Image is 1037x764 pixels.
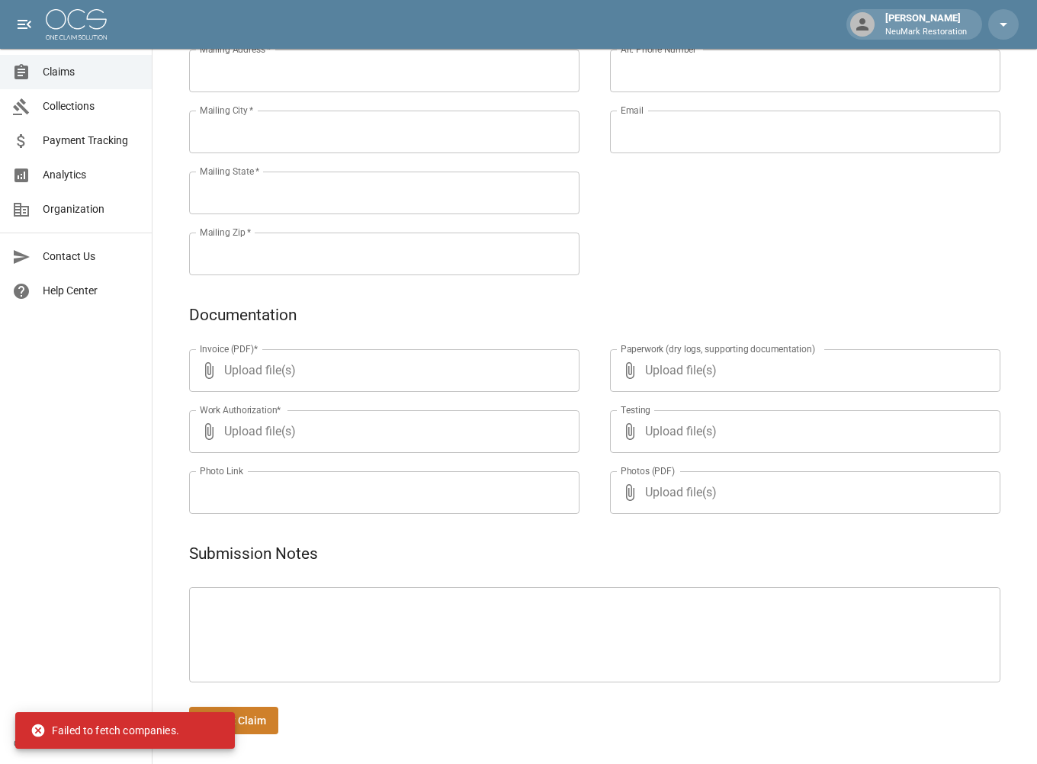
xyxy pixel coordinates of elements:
[621,43,696,56] label: Alt. Phone Number
[30,717,179,744] div: Failed to fetch companies.
[621,342,815,355] label: Paperwork (dry logs, supporting documentation)
[645,349,959,392] span: Upload file(s)
[200,226,252,239] label: Mailing Zip
[43,64,140,80] span: Claims
[14,736,138,751] div: © 2025 One Claim Solution
[43,98,140,114] span: Collections
[200,104,254,117] label: Mailing City
[189,707,278,735] button: Submit Claim
[621,464,675,477] label: Photos (PDF)
[46,9,107,40] img: ocs-logo-white-transparent.png
[200,464,243,477] label: Photo Link
[43,167,140,183] span: Analytics
[200,342,258,355] label: Invoice (PDF)*
[200,43,271,56] label: Mailing Address
[621,104,644,117] label: Email
[645,410,959,453] span: Upload file(s)
[43,249,140,265] span: Contact Us
[200,403,281,416] label: Work Authorization*
[43,201,140,217] span: Organization
[9,9,40,40] button: open drawer
[224,410,538,453] span: Upload file(s)
[621,403,650,416] label: Testing
[43,133,140,149] span: Payment Tracking
[224,349,538,392] span: Upload file(s)
[43,283,140,299] span: Help Center
[200,165,259,178] label: Mailing State
[885,26,967,39] p: NeuMark Restoration
[879,11,973,38] div: [PERSON_NAME]
[645,471,959,514] span: Upload file(s)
